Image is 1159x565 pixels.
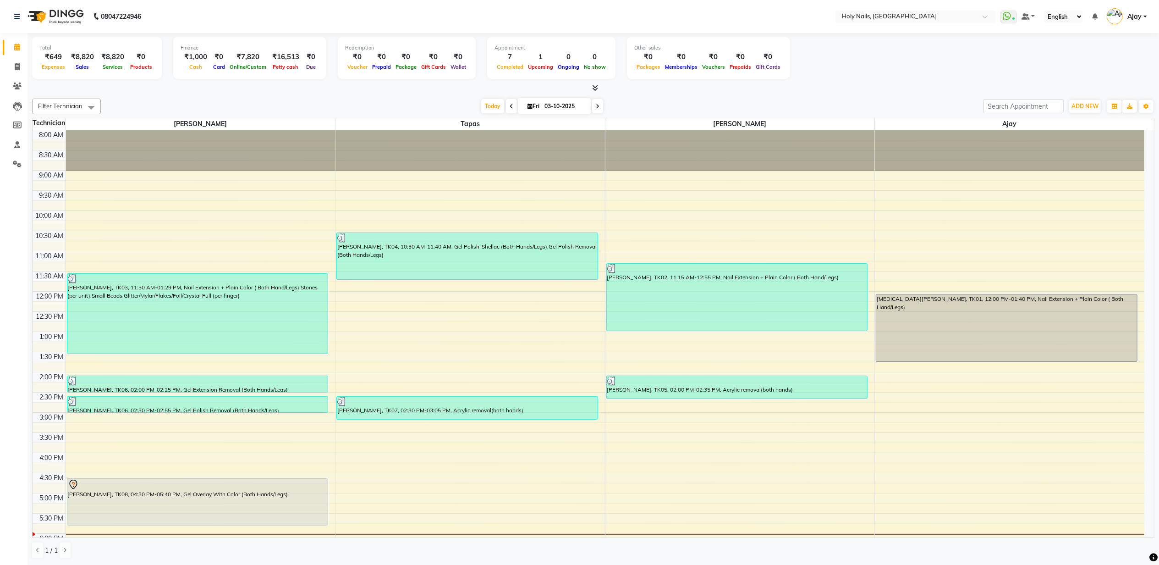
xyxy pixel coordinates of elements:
div: 0 [555,52,582,62]
div: 8:00 AM [38,130,66,140]
div: 4:30 PM [38,473,66,483]
div: ₹0 [370,52,393,62]
div: [PERSON_NAME], TK07, 02:30 PM-03:05 PM, Acrylic removal(both hands) [337,397,598,419]
div: 10:30 AM [34,231,66,241]
div: ₹0 [211,52,227,62]
span: Packages [634,64,663,70]
div: 8:30 AM [38,150,66,160]
div: ₹0 [393,52,419,62]
span: [PERSON_NAME] [605,118,875,130]
div: ₹8,820 [67,52,98,62]
span: Today [481,99,504,113]
div: 1:30 PM [38,352,66,362]
div: Appointment [494,44,608,52]
span: No show [582,64,608,70]
span: Ajay [875,118,1144,130]
div: 10:00 AM [34,211,66,221]
input: 2025-10-03 [542,100,588,113]
div: [PERSON_NAME], TK03, 11:30 AM-01:29 PM, Nail Extension + Plain Color ( Both Hand/Legs),Stones (pe... [67,274,328,354]
div: ₹0 [634,52,663,62]
div: Technician [33,118,66,128]
div: 12:00 PM [34,292,66,301]
span: Due [304,64,318,70]
div: [PERSON_NAME], TK02, 11:15 AM-12:55 PM, Nail Extension + Plain Color ( Both Hand/Legs) [607,264,868,331]
span: Services [100,64,125,70]
span: Prepaid [370,64,393,70]
span: Sales [74,64,92,70]
div: [PERSON_NAME], TK04, 10:30 AM-11:40 AM, Gel Polish-Shellac (Both Hands/Legs),Gel Polish Removal (... [337,233,598,279]
input: Search Appointment [983,99,1064,113]
div: [PERSON_NAME], TK06, 02:30 PM-02:55 PM, Gel Polish Removal (Both Hands/Legs) [67,397,328,412]
span: Upcoming [526,64,555,70]
span: Tapas [335,118,605,130]
div: 4:00 PM [38,453,66,463]
span: Ajay [1127,12,1142,22]
div: Finance [181,44,319,52]
div: ₹0 [448,52,468,62]
button: ADD NEW [1069,100,1101,113]
div: ₹16,513 [269,52,303,62]
div: 0 [582,52,608,62]
span: Filter Technician [38,102,82,110]
div: 3:30 PM [38,433,66,443]
div: ₹0 [345,52,370,62]
div: ₹0 [663,52,700,62]
span: Expenses [39,64,67,70]
span: Wallet [448,64,468,70]
div: Total [39,44,154,52]
div: 5:00 PM [38,493,66,503]
span: Vouchers [700,64,727,70]
span: Gift Cards [419,64,448,70]
span: Memberships [663,64,700,70]
div: 12:30 PM [34,312,66,321]
div: [PERSON_NAME], TK08, 04:30 PM-05:40 PM, Gel Overlay With Color (Both Hands/Legs) [67,479,328,525]
div: ₹0 [419,52,448,62]
span: 1 / 1 [45,546,58,555]
div: [PERSON_NAME], TK06, 02:00 PM-02:25 PM, Gel Extension Removal (Both Hands/Legs) [67,376,328,392]
span: Package [393,64,419,70]
span: [PERSON_NAME] [66,118,335,130]
span: Gift Cards [753,64,783,70]
div: 2:00 PM [38,372,66,382]
span: Card [211,64,227,70]
div: ₹0 [700,52,727,62]
span: Completed [494,64,526,70]
span: Online/Custom [227,64,269,70]
span: Cash [187,64,204,70]
img: logo [23,4,86,29]
div: ₹0 [727,52,753,62]
div: 11:30 AM [34,271,66,281]
div: ₹1,000 [181,52,211,62]
img: Ajay [1107,8,1123,24]
div: ₹7,820 [227,52,269,62]
div: 5:30 PM [38,514,66,523]
span: Voucher [345,64,370,70]
span: Ongoing [555,64,582,70]
div: 9:00 AM [38,171,66,180]
b: 08047224946 [101,4,141,29]
div: ₹0 [753,52,783,62]
div: 2:30 PM [38,393,66,402]
div: Other sales [634,44,783,52]
div: 6:00 PM [38,534,66,543]
div: ₹0 [128,52,154,62]
div: 9:30 AM [38,191,66,200]
span: Products [128,64,154,70]
span: ADD NEW [1071,103,1099,110]
div: Redemption [345,44,468,52]
div: ₹0 [303,52,319,62]
div: [MEDICAL_DATA][PERSON_NAME], TK01, 12:00 PM-01:40 PM, Nail Extension + Plain Color ( Both Hand/Legs) [876,294,1137,361]
div: ₹8,820 [98,52,128,62]
div: ₹649 [39,52,67,62]
div: [PERSON_NAME], TK05, 02:00 PM-02:35 PM, Acrylic removal(both hands) [607,376,868,399]
div: 7 [494,52,526,62]
div: 1:00 PM [38,332,66,342]
div: 1 [526,52,555,62]
span: Prepaids [727,64,753,70]
span: Petty cash [271,64,301,70]
span: Fri [525,103,542,110]
div: 3:00 PM [38,413,66,422]
div: 11:00 AM [34,251,66,261]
